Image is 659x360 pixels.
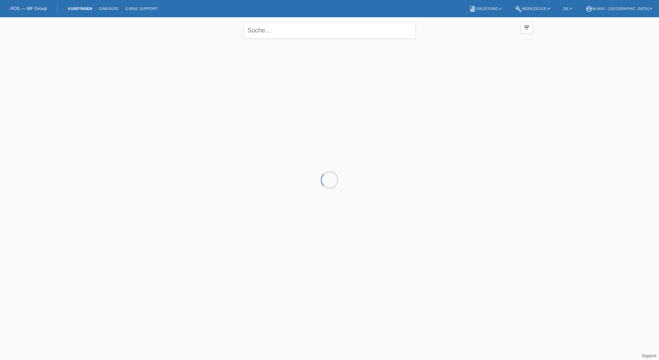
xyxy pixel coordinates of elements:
a: Support [642,353,656,358]
a: Einkäufe [95,7,122,11]
i: build [515,6,522,12]
a: Kund*innen [64,7,95,11]
input: Suche... [243,22,416,39]
a: buildWerkzeuge ▾ [511,7,553,11]
a: account_circlem-way - [GEOGRAPHIC_DATA] ▾ [582,7,656,11]
a: bookAnleitung ▾ [466,7,505,11]
i: filter_list [523,24,530,31]
a: DE ▾ [560,7,575,11]
i: account_circle [586,6,592,12]
i: book [469,6,476,12]
a: POS — MF Group [10,6,47,11]
a: E-Mail Support [122,7,161,11]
